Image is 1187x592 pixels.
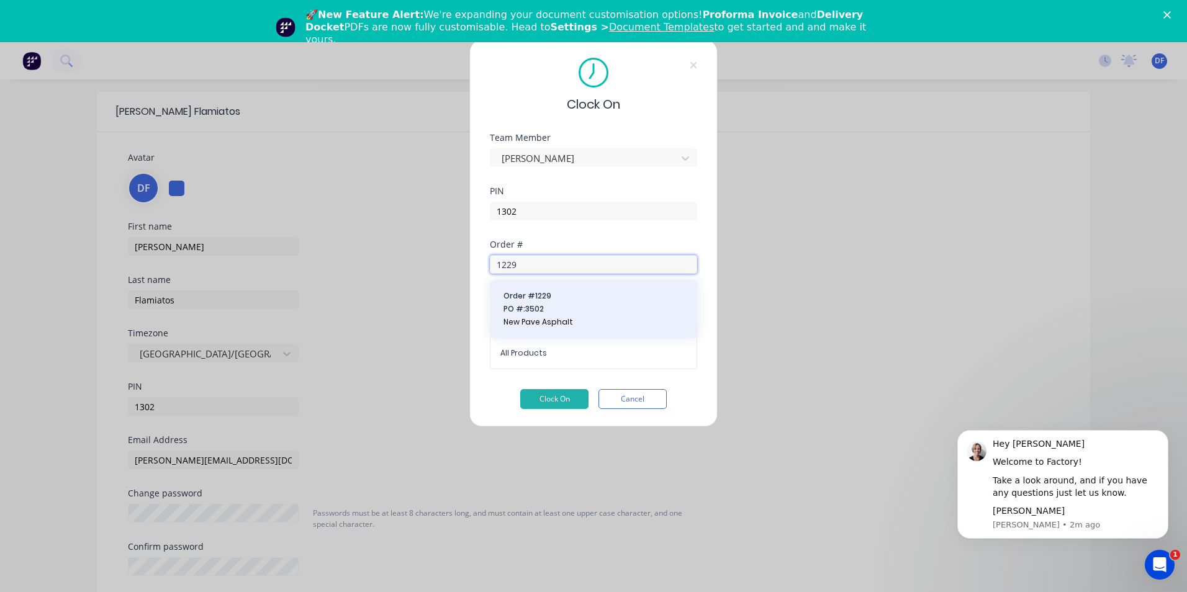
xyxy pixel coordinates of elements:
b: Delivery Docket [305,9,863,33]
span: Order # 1229 [503,290,684,302]
iframe: Intercom notifications message [939,411,1187,558]
iframe: Intercom live chat [1145,550,1175,580]
div: 🚀 We're expanding your document customisation options! and PDFs are now fully customisable. Head ... [305,9,891,46]
button: Cancel [598,389,667,409]
span: Clock On [567,95,620,114]
div: Close [1163,11,1176,19]
button: Order #1229PO #:3502New Pave Asphalt [500,290,688,328]
span: PO #: 3502 [503,303,684,315]
input: Enter PIN [490,202,697,220]
div: PIN [490,187,697,195]
b: Settings > [550,21,714,33]
b: Proforma Invoice [702,9,798,20]
input: Search order number... [490,255,697,274]
button: Clock On [520,389,589,409]
span: New Pave Asphalt [503,316,684,328]
b: New Feature Alert: [318,9,424,20]
span: All Products [500,348,687,359]
span: 1 [1170,550,1180,560]
div: Team Member [490,133,697,142]
img: Profile image for Team [276,17,296,37]
a: Document Templates [609,21,714,33]
div: Order # [490,240,697,249]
